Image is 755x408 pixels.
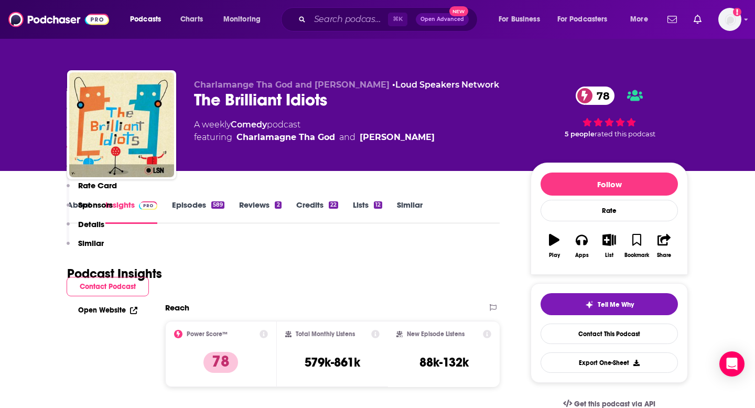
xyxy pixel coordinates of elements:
a: Show notifications dropdown [689,10,706,28]
div: Open Intercom Messenger [719,351,745,377]
span: Tell Me Why [598,300,634,309]
div: 2 [275,201,281,209]
span: Charlamange Tha God and [PERSON_NAME] [194,80,390,90]
p: Similar [78,238,104,248]
h2: Power Score™ [187,330,228,338]
a: Charts [174,11,209,28]
h2: Total Monthly Listens [296,330,355,338]
a: Episodes589 [172,200,224,224]
a: Show notifications dropdown [663,10,681,28]
h3: 579k-861k [305,355,360,370]
a: Open Website [78,306,137,315]
a: Contact This Podcast [541,324,678,344]
img: tell me why sparkle [585,300,594,309]
button: open menu [623,11,661,28]
button: Apps [568,227,595,265]
a: Andrew Schulz [360,131,435,144]
button: open menu [551,11,623,28]
div: Search podcasts, credits, & more... [291,7,488,31]
span: More [630,12,648,27]
button: open menu [216,11,274,28]
button: Export One-Sheet [541,352,678,373]
img: User Profile [718,8,741,31]
span: 5 people [565,130,595,138]
span: and [339,131,355,144]
a: Similar [397,200,423,224]
button: Play [541,227,568,265]
button: Open AdvancedNew [416,13,469,26]
div: Apps [575,252,589,259]
div: 589 [211,201,224,209]
button: open menu [123,11,175,28]
a: Credits22 [296,200,338,224]
p: Details [78,219,104,229]
a: Comedy [231,120,267,130]
div: 78 5 peoplerated this podcast [531,80,688,145]
div: Bookmark [624,252,649,259]
button: Show profile menu [718,8,741,31]
span: featuring [194,131,435,144]
a: Loud Speakers Network [395,80,499,90]
span: For Business [499,12,540,27]
input: Search podcasts, credits, & more... [310,11,388,28]
img: Podchaser - Follow, Share and Rate Podcasts [8,9,109,29]
span: Logged in as megcassidy [718,8,741,31]
a: 78 [576,87,615,105]
button: Sponsors [67,200,113,219]
button: Follow [541,173,678,196]
a: Lists12 [353,200,382,224]
div: Rate [541,200,678,221]
span: Charts [180,12,203,27]
button: List [596,227,623,265]
h2: New Episode Listens [407,330,465,338]
span: Podcasts [130,12,161,27]
div: 22 [329,201,338,209]
button: tell me why sparkleTell Me Why [541,293,678,315]
span: ⌘ K [388,13,407,26]
button: Contact Podcast [67,277,149,296]
div: List [605,252,613,259]
span: rated this podcast [595,130,655,138]
span: • [392,80,499,90]
span: 78 [586,87,615,105]
h3: 88k-132k [419,355,469,370]
span: Open Advanced [420,17,464,22]
span: Monitoring [223,12,261,27]
a: Reviews2 [239,200,281,224]
img: The Brilliant Idiots [69,72,174,177]
button: Bookmark [623,227,650,265]
button: Similar [67,238,104,257]
button: open menu [491,11,553,28]
div: 12 [374,201,382,209]
div: A weekly podcast [194,119,435,144]
span: For Podcasters [557,12,608,27]
a: Charlamagne Tha God [236,131,335,144]
p: Sponsors [78,200,113,210]
button: Details [67,219,104,239]
svg: Add a profile image [733,8,741,16]
h2: Reach [165,303,189,313]
span: New [449,6,468,16]
div: Share [657,252,671,259]
p: 78 [203,352,238,373]
div: Play [549,252,560,259]
button: Share [651,227,678,265]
